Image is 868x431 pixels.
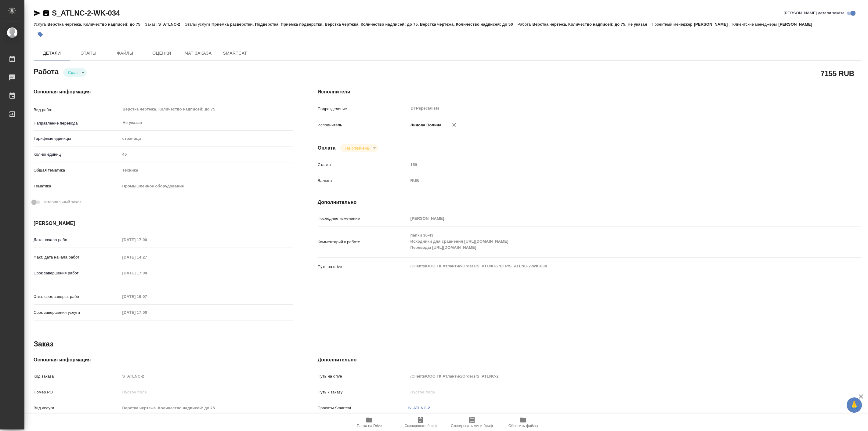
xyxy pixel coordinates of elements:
p: Линова Полина [408,122,442,128]
input: Пустое поле [120,269,174,277]
input: Пустое поле [120,388,293,397]
p: Факт. дата начала работ [34,254,120,260]
span: Этапы [74,49,103,57]
span: 🙏 [849,399,859,411]
h2: Работа [34,66,59,77]
p: Код заказа [34,373,120,379]
textarea: папки 36-43 Исходники для сравнения [URL][DOMAIN_NAME] Переводы [URL][DOMAIN_NAME] [408,230,816,253]
span: Чат заказа [184,49,213,57]
p: Проекты Smartcat [318,405,408,411]
span: Скопировать бриф [404,424,436,428]
input: Пустое поле [120,308,174,317]
p: Последнее изменение [318,215,408,222]
button: Не оплачена [343,146,371,151]
input: Пустое поле [120,235,174,244]
p: Номер РО [34,389,120,395]
p: Подразделение [318,106,408,112]
p: Приемка разверстки, Подверстка, Приемка подверстки, Верстка чертежа. Количество надписей: до 75, ... [212,22,518,27]
div: страница [120,133,293,144]
input: Пустое поле [120,292,174,301]
span: Нотариальный заказ [42,199,81,205]
p: Проектный менеджер [652,22,694,27]
p: Срок завершения услуги [34,310,120,316]
button: Скопировать мини-бриф [446,414,497,431]
button: Папка на Drive [344,414,395,431]
p: Тематика [34,183,120,189]
input: Пустое поле [120,372,293,381]
div: Сдан [340,144,378,152]
div: Техника [120,165,293,176]
p: Ставка [318,162,408,168]
span: [PERSON_NAME] детали заказа [784,10,844,16]
input: Пустое поле [408,372,816,381]
p: Работа [518,22,533,27]
h4: Исполнители [318,88,861,96]
p: Кол-во единиц [34,151,120,158]
span: Оценки [147,49,176,57]
p: Тарифные единицы [34,136,120,142]
h4: Основная информация [34,356,293,364]
h4: [PERSON_NAME] [34,220,293,227]
p: Заказ: [145,22,158,27]
button: Скопировать ссылку для ЯМессенджера [34,9,41,17]
span: Скопировать мини-бриф [451,424,493,428]
p: Направление перевода [34,120,120,126]
p: Верстка чертежа. Количество надписей: до 75 [47,22,145,27]
span: Файлы [110,49,140,57]
p: Путь на drive [318,373,408,379]
h4: Оплата [318,144,336,152]
p: Вид услуги [34,405,120,411]
div: Сдан [63,68,87,77]
div: RUB [408,176,816,186]
h2: 7155 RUB [821,68,854,78]
span: Обновить файлы [508,424,538,428]
p: Валюта [318,178,408,184]
p: Дата начала работ [34,237,120,243]
p: Исполнитель [318,122,408,128]
p: [PERSON_NAME] [694,22,732,27]
h4: Основная информация [34,88,293,96]
p: Услуга [34,22,47,27]
p: S_ATLNC-2 [158,22,185,27]
input: Пустое поле [408,214,816,223]
a: S_ATLNC-2-WK-034 [52,9,120,17]
p: Путь к заказу [318,389,408,395]
input: Пустое поле [120,253,174,262]
p: Клиентские менеджеры [732,22,779,27]
p: [PERSON_NAME] [778,22,817,27]
button: Скопировать бриф [395,414,446,431]
button: Обновить файлы [497,414,549,431]
p: Срок завершения работ [34,270,120,276]
button: Добавить тэг [34,28,47,41]
input: Пустое поле [408,388,816,397]
input: Пустое поле [408,160,816,169]
button: Удалить исполнителя [447,118,461,132]
a: S_ATLNC-2 [408,406,430,410]
p: Путь на drive [318,264,408,270]
p: Комментарий к работе [318,239,408,245]
button: 🙏 [847,397,862,413]
p: Вид работ [34,107,120,113]
button: Скопировать ссылку [42,9,50,17]
p: Верстка чертежа. Количество надписей: до 75, Не указан [532,22,652,27]
button: Сдан [66,70,79,75]
span: Детали [37,49,67,57]
div: Промышленное оборудование [120,181,293,191]
input: Пустое поле [120,150,293,159]
input: Пустое поле [120,404,293,412]
h2: Заказ [34,339,53,349]
p: Общая тематика [34,167,120,173]
p: Факт. срок заверш. работ [34,294,120,300]
h4: Дополнительно [318,199,861,206]
h4: Дополнительно [318,356,861,364]
textarea: /Clients/ООО ГК Атлантис/Orders/S_ATLNC-2/DTP/S_ATLNC-2-WK-034 [408,261,816,271]
span: Папка на Drive [357,424,382,428]
span: SmartCat [220,49,250,57]
p: Этапы услуги [185,22,212,27]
